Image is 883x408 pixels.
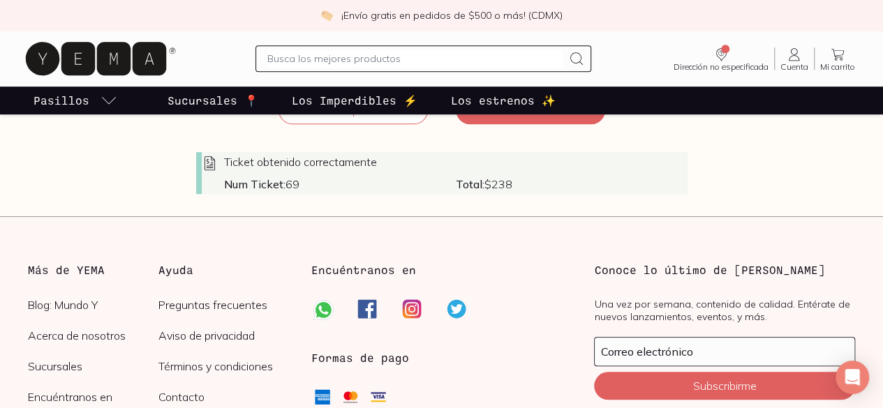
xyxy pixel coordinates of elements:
h3: Conoce lo último de [PERSON_NAME] [594,262,855,278]
h3: Ayuda [158,262,289,278]
p: Una vez por semana, contenido de calidad. Entérate de nuevos lanzamientos, eventos, y más. [594,298,855,323]
input: Busca los mejores productos [267,50,562,67]
a: Cuenta [775,46,814,71]
a: Los Imperdibles ⚡️ [289,86,420,114]
a: Aviso de privacidad [158,328,289,342]
a: Sucursales [28,359,158,373]
span: Ticket obtenido correctamente [224,155,377,169]
a: Mi carrito [815,46,861,71]
strong: Total: [456,177,484,191]
strong: Num Ticket: [224,177,285,191]
p: Los estrenos ✨ [451,92,556,109]
a: Contacto [158,390,289,404]
button: Subscribirme [594,372,855,400]
span: $ 238 [456,177,688,191]
img: check [320,9,333,22]
a: Encuéntranos en [28,390,158,404]
a: Blog: Mundo Y [28,298,158,312]
h3: Formas de pago [311,349,409,366]
a: Sucursales 📍 [165,86,261,114]
a: Acerca de nosotros [28,328,158,342]
a: pasillo-todos-link [31,86,120,114]
input: mimail@gmail.com [595,338,854,365]
span: 69 [224,177,456,191]
span: Cuenta [780,63,808,71]
p: Los Imperdibles ⚡️ [292,92,417,109]
p: Pasillos [34,92,89,109]
span: Mi carrito [820,63,855,71]
span: Dirección no especificada [674,63,769,71]
h3: Encuéntranos en [311,262,416,278]
a: Términos y condiciones [158,359,289,373]
a: Los estrenos ✨ [448,86,558,114]
p: Sucursales 📍 [168,92,258,109]
a: Dirección no especificada [668,46,774,71]
p: ¡Envío gratis en pedidos de $500 o más! (CDMX) [341,8,563,22]
a: Preguntas frecuentes [158,298,289,312]
div: Open Intercom Messenger [836,361,869,394]
h3: Más de YEMA [28,262,158,278]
